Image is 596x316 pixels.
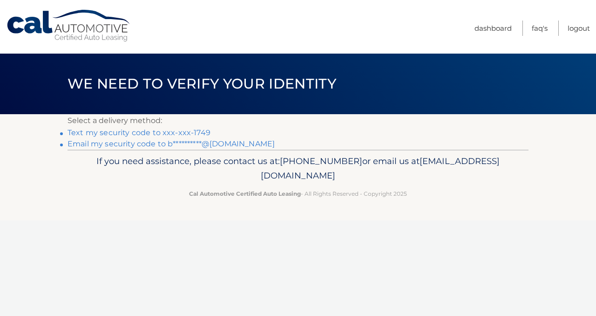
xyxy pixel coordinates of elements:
a: Email my security code to b**********@[DOMAIN_NAME] [68,139,275,148]
span: [PHONE_NUMBER] [280,156,362,166]
a: Logout [568,21,590,36]
p: Select a delivery method: [68,114,528,127]
p: If you need assistance, please contact us at: or email us at [74,154,522,184]
a: Dashboard [474,21,512,36]
span: We need to verify your identity [68,75,336,92]
a: FAQ's [532,21,548,36]
a: Text my security code to xxx-xxx-1749 [68,128,210,137]
p: - All Rights Reserved - Copyright 2025 [74,189,522,199]
strong: Cal Automotive Certified Auto Leasing [189,190,301,197]
a: Cal Automotive [6,9,132,42]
